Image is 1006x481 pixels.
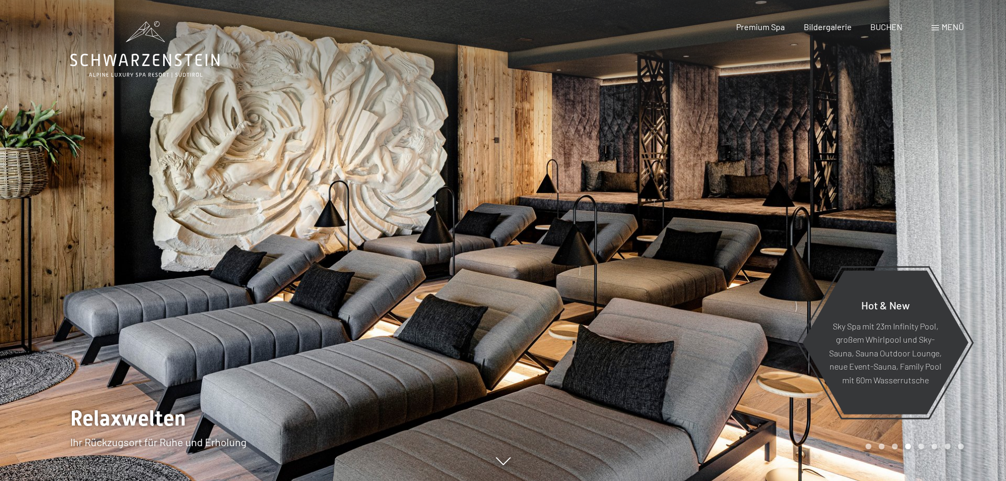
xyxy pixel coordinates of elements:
[945,444,951,449] div: Carousel Page 7
[942,22,964,32] span: Menü
[736,22,785,32] a: Premium Spa
[932,444,937,449] div: Carousel Page 6
[828,319,943,386] p: Sky Spa mit 23m Infinity Pool, großem Whirlpool und Sky-Sauna, Sauna Outdoor Lounge, neue Event-S...
[905,444,911,449] div: Carousel Page 4 (Current Slide)
[804,22,852,32] a: Bildergalerie
[866,444,871,449] div: Carousel Page 1
[802,270,969,415] a: Hot & New Sky Spa mit 23m Infinity Pool, großem Whirlpool und Sky-Sauna, Sauna Outdoor Lounge, ne...
[861,298,910,311] span: Hot & New
[879,444,885,449] div: Carousel Page 2
[958,444,964,449] div: Carousel Page 8
[892,444,898,449] div: Carousel Page 3
[862,444,964,449] div: Carousel Pagination
[918,444,924,449] div: Carousel Page 5
[870,22,902,32] a: BUCHEN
